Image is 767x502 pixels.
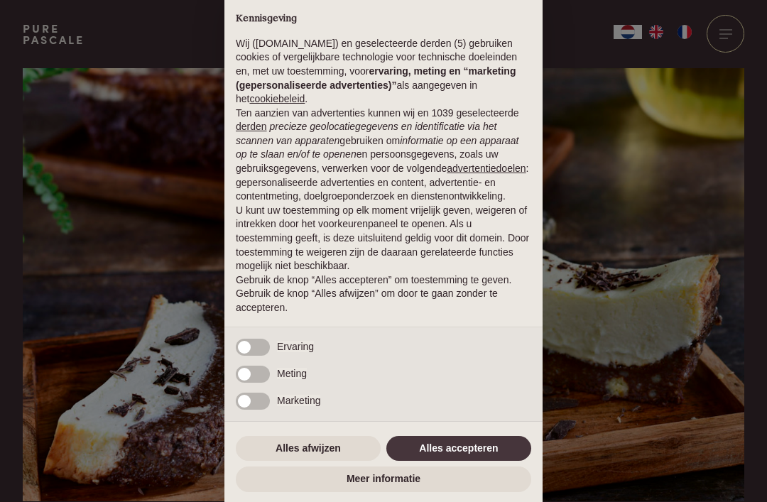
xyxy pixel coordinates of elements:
[277,341,314,352] span: Ervaring
[277,395,320,406] span: Marketing
[249,93,305,104] a: cookiebeleid
[236,466,531,492] button: Meer informatie
[386,436,531,462] button: Alles accepteren
[236,37,531,107] p: Wij ([DOMAIN_NAME]) en geselecteerde derden (5) gebruiken cookies of vergelijkbare technologie vo...
[277,368,307,379] span: Meting
[236,273,531,315] p: Gebruik de knop “Alles accepteren” om toestemming te geven. Gebruik de knop “Alles afwijzen” om d...
[236,120,267,134] button: derden
[236,107,531,204] p: Ten aanzien van advertenties kunnen wij en 1039 geselecteerde gebruiken om en persoonsgegevens, z...
[236,121,496,146] em: precieze geolocatiegegevens en identificatie via het scannen van apparaten
[447,162,526,176] button: advertentiedoelen
[236,135,519,160] em: informatie op een apparaat op te slaan en/of te openen
[236,204,531,273] p: U kunt uw toestemming op elk moment vrijelijk geven, weigeren of intrekken door het voorkeurenpan...
[236,65,516,91] strong: ervaring, meting en “marketing (gepersonaliseerde advertenties)”
[236,13,531,26] h2: Kennisgeving
[236,436,381,462] button: Alles afwijzen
